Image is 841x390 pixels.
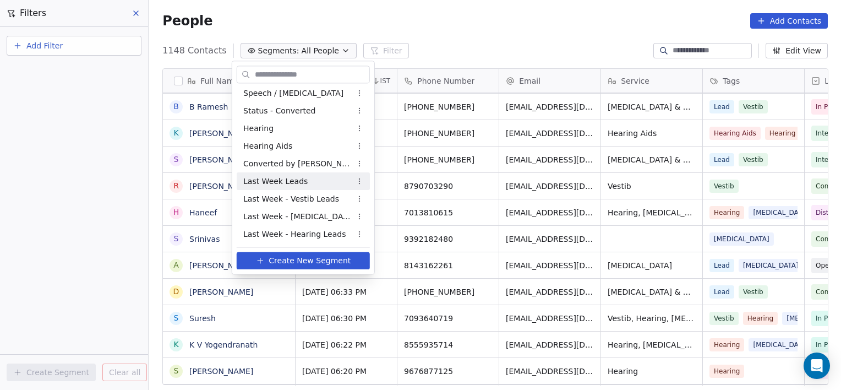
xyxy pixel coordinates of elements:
[243,158,351,170] span: Converted by [PERSON_NAME]
[269,255,351,267] span: Create New Segment
[243,211,351,223] span: Last Week - [MEDICAL_DATA] Leads
[243,229,346,240] span: Last Week - Hearing Leads
[243,176,308,187] span: Last Week Leads
[237,252,370,270] button: Create New Segment
[243,140,292,152] span: Hearing Aids
[243,105,315,117] span: Status - Converted
[243,88,343,99] span: Speech / [MEDICAL_DATA]
[243,193,339,205] span: Last Week - Vestib Leads
[243,123,274,134] span: Hearing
